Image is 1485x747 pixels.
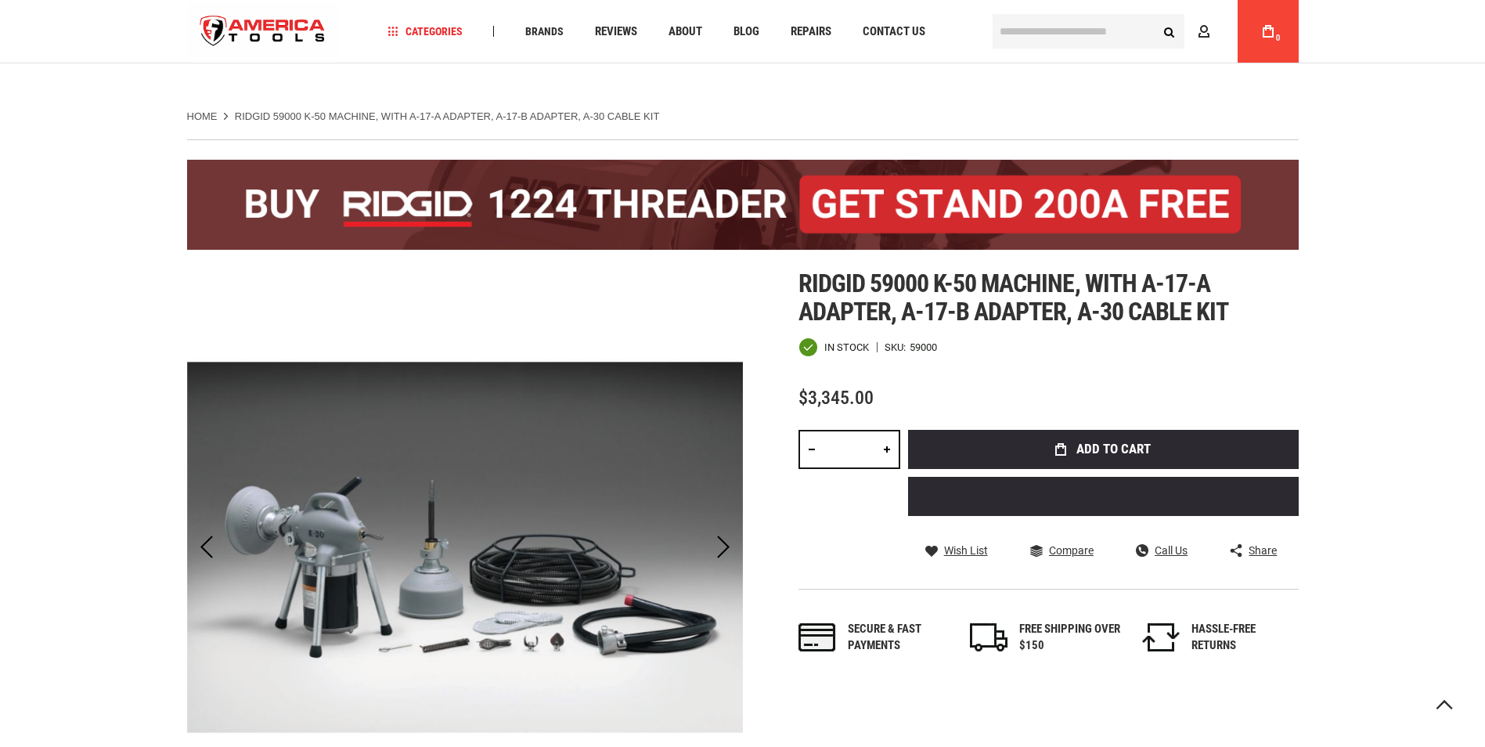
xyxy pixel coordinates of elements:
[848,621,950,655] div: Secure & fast payments
[944,545,988,556] span: Wish List
[187,2,339,61] a: store logo
[863,26,925,38] span: Contact Us
[1136,543,1188,558] a: Call Us
[588,21,644,42] a: Reviews
[1030,543,1094,558] a: Compare
[1076,442,1151,456] span: Add to Cart
[595,26,637,38] span: Reviews
[187,110,218,124] a: Home
[784,21,838,42] a: Repairs
[885,342,910,352] strong: SKU
[1155,545,1188,556] span: Call Us
[669,26,702,38] span: About
[726,21,766,42] a: Blog
[798,269,1229,327] span: Ridgid 59000 k-50 machine, with a-17-a adapter, a-17-b adapter, a-30 cable kit
[661,21,709,42] a: About
[518,21,571,42] a: Brands
[798,623,836,651] img: payments
[925,543,988,558] a: Wish List
[187,160,1299,250] img: BOGO: Buy the RIDGID® 1224 Threader (26092), get the 92467 200A Stand FREE!
[798,337,869,357] div: Availability
[798,387,874,409] span: $3,345.00
[1155,16,1184,46] button: Search
[380,21,470,42] a: Categories
[1249,545,1277,556] span: Share
[235,110,660,122] strong: RIDGID 59000 K-50 MACHINE, WITH A-17-A ADAPTER, A-17-B ADAPTER, A-30 CABLE KIT
[525,26,564,37] span: Brands
[1049,545,1094,556] span: Compare
[908,430,1299,469] button: Add to Cart
[970,623,1007,651] img: shipping
[1142,623,1180,651] img: returns
[733,26,759,38] span: Blog
[856,21,932,42] a: Contact Us
[387,26,463,37] span: Categories
[824,342,869,352] span: In stock
[187,2,339,61] img: America Tools
[1191,621,1293,655] div: HASSLE-FREE RETURNS
[1019,621,1121,655] div: FREE SHIPPING OVER $150
[791,26,831,38] span: Repairs
[910,342,937,352] div: 59000
[1276,34,1281,42] span: 0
